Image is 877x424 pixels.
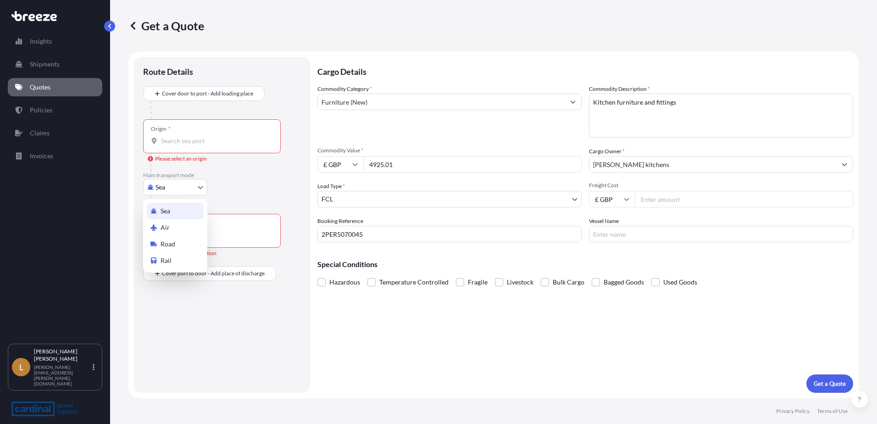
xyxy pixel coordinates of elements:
p: Get a Quote [128,18,204,33]
div: Select transport [143,199,207,273]
span: Road [161,240,175,249]
p: Cargo Details [317,57,853,84]
span: Air [161,223,170,232]
div: Please select an origin [148,154,207,163]
span: Sea [161,206,170,216]
span: Rail [161,256,172,265]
